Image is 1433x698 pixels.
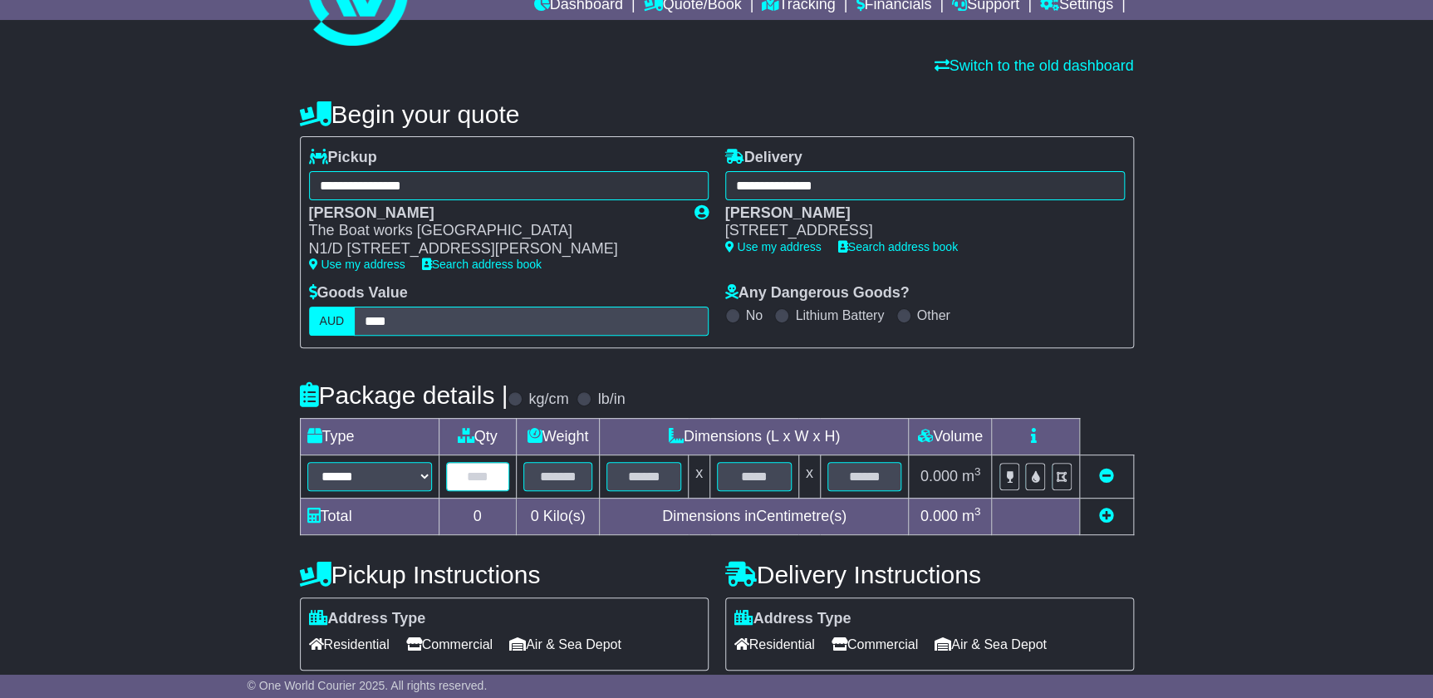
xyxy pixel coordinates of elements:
span: m [962,508,981,524]
span: Air & Sea Depot [509,632,621,657]
label: Goods Value [309,284,408,302]
span: Air & Sea Depot [935,632,1047,657]
span: 0 [530,508,538,524]
td: Qty [439,418,516,455]
div: [PERSON_NAME] [309,204,678,223]
label: Pickup [309,149,377,167]
span: © One World Courier 2025. All rights reserved. [248,679,488,692]
div: [STREET_ADDRESS] [725,222,1108,240]
span: 0.000 [920,508,958,524]
h4: Pickup Instructions [300,561,709,588]
label: Delivery [725,149,802,167]
a: Use my address [725,240,822,253]
label: kg/cm [528,391,568,409]
label: Other [917,307,950,323]
span: 0.000 [920,468,958,484]
span: Commercial [832,632,918,657]
div: N1/D [STREET_ADDRESS][PERSON_NAME] [309,240,678,258]
a: Search address book [838,240,958,253]
a: Search address book [422,258,542,271]
label: AUD [309,307,356,336]
h4: Package details | [300,381,508,409]
div: The Boat works [GEOGRAPHIC_DATA] [309,222,678,240]
td: Weight [516,418,600,455]
sup: 3 [974,465,981,478]
td: Dimensions in Centimetre(s) [600,498,909,534]
td: x [689,455,710,498]
h4: Delivery Instructions [725,561,1134,588]
div: [PERSON_NAME] [725,204,1108,223]
td: Type [300,418,439,455]
a: Remove this item [1099,468,1114,484]
span: m [962,468,981,484]
sup: 3 [974,505,981,518]
label: No [746,307,763,323]
td: Volume [909,418,992,455]
a: Use my address [309,258,405,271]
td: Total [300,498,439,534]
label: Address Type [309,610,426,628]
label: Address Type [734,610,851,628]
h4: Begin your quote [300,101,1134,128]
label: Any Dangerous Goods? [725,284,910,302]
a: Add new item [1099,508,1114,524]
td: 0 [439,498,516,534]
label: lb/in [597,391,625,409]
td: Kilo(s) [516,498,600,534]
span: Commercial [406,632,493,657]
td: x [798,455,820,498]
td: Dimensions (L x W x H) [600,418,909,455]
label: Lithium Battery [795,307,884,323]
span: Residential [309,632,390,657]
span: Residential [734,632,815,657]
a: Switch to the old dashboard [934,57,1133,74]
